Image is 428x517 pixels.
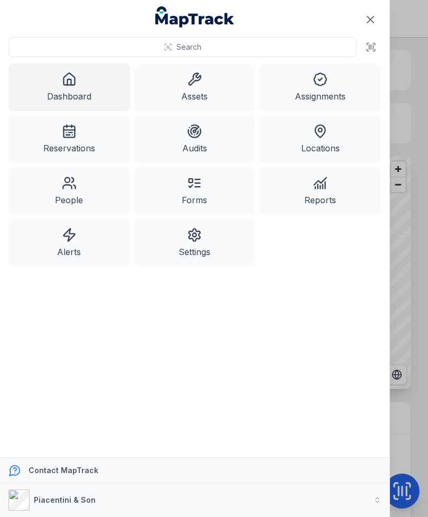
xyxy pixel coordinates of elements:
a: Alerts [8,219,130,267]
a: Settings [134,219,256,267]
a: Reports [259,167,381,215]
a: People [8,167,130,215]
a: Audits [134,115,256,163]
a: Assignments [259,64,381,111]
a: Locations [259,115,381,163]
strong: Piacentini & Son [34,495,96,504]
a: Forms [134,167,256,215]
span: Search [176,42,201,52]
button: Close navigation [359,8,382,31]
a: MapTrack [155,6,235,28]
a: Dashboard [8,64,130,111]
a: Assets [134,64,256,111]
a: Reservations [8,115,130,163]
button: Search [8,37,357,57]
strong: Contact MapTrack [29,466,98,475]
